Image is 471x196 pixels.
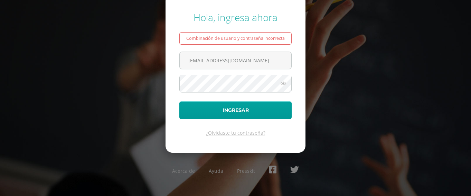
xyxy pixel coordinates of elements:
a: Presskit [237,168,255,174]
a: Ayuda [209,168,223,174]
a: ¿Olvidaste tu contraseña? [206,130,265,136]
a: Acerca de [172,168,195,174]
div: Hola, ingresa ahora [179,11,292,24]
input: Correo electrónico o usuario [180,52,291,69]
button: Ingresar [179,101,292,119]
div: Combinación de usuario y contraseña incorrecta [179,32,292,45]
